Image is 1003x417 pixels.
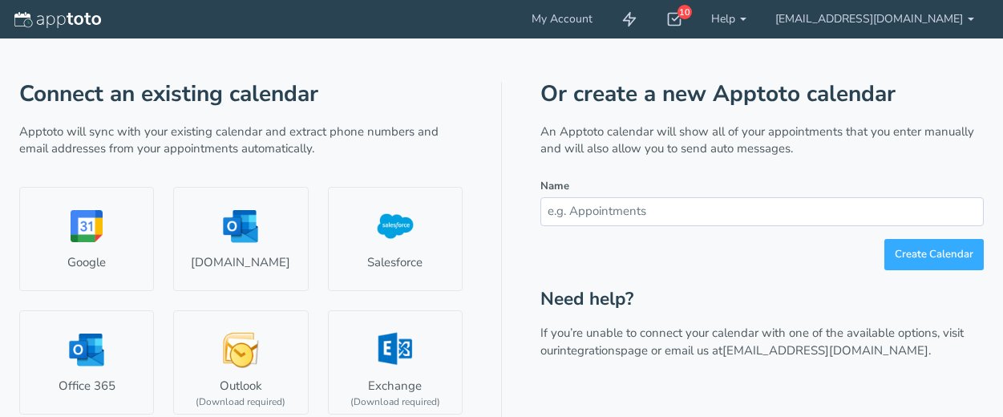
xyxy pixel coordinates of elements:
[350,395,440,409] div: (Download required)
[540,179,569,194] label: Name
[884,239,984,270] button: Create Calendar
[19,82,463,107] h1: Connect an existing calendar
[173,187,308,291] a: [DOMAIN_NAME]
[540,123,984,158] p: An Apptoto calendar will show all of your appointments that you enter manually and will also allo...
[173,310,308,415] a: Outlook
[722,342,931,358] a: [EMAIL_ADDRESS][DOMAIN_NAME].
[540,289,984,310] h2: Need help?
[677,5,692,19] div: 10
[540,197,984,225] input: e.g. Appointments
[19,123,463,158] p: Apptoto will sync with your existing calendar and extract phone numbers and email addresses from ...
[19,310,154,415] a: Office 365
[328,310,463,415] a: Exchange
[328,187,463,291] a: Salesforce
[557,342,621,358] a: integrations
[540,82,984,107] h1: Or create a new Apptoto calendar
[196,395,285,409] div: (Download required)
[540,325,984,359] p: If you’re unable to connect your calendar with one of the available options, visit our page or em...
[19,187,154,291] a: Google
[14,12,101,28] img: logo-apptoto--white.svg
